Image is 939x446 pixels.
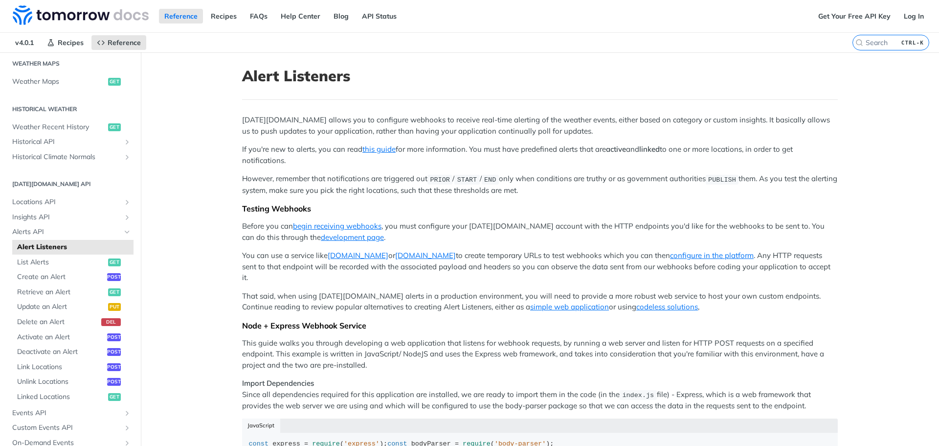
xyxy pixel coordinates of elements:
span: post [107,273,121,281]
strong: Import Dependencies [242,378,314,388]
span: PUBLISH [708,176,736,183]
span: Delete an Alert [17,317,99,327]
button: Show subpages for Events API [123,409,131,417]
a: Events APIShow subpages for Events API [7,406,134,421]
a: begin receiving webhooks [293,221,381,231]
span: Retrieve an Alert [17,287,106,297]
a: Locations APIShow subpages for Locations API [7,195,134,210]
span: Historical Climate Normals [12,152,121,162]
span: Events API [12,408,121,418]
a: API Status [357,9,402,23]
h2: Historical Weather [7,105,134,114]
span: post [107,378,121,386]
span: Custom Events API [12,423,121,433]
p: If you're new to alerts, you can read for more information. You must have predefined alerts that ... [242,144,838,166]
a: Create an Alertpost [12,270,134,284]
span: post [107,363,121,371]
a: Update an Alertput [12,300,134,314]
span: get [108,258,121,266]
a: Reference [159,9,203,23]
h1: Alert Listeners [242,67,838,85]
span: Historical API [12,137,121,147]
p: This guide walks you through developing a web application that listens for webhook requests, by r... [242,338,838,371]
span: Link Locations [17,362,105,372]
span: Unlink Locations [17,377,105,387]
a: Weather Recent Historyget [7,120,134,135]
a: Blog [328,9,354,23]
p: That said, when using [DATE][DOMAIN_NAME] alerts in a production environment, you will need to pr... [242,291,838,313]
a: Weather Mapsget [7,74,134,89]
span: post [107,333,121,341]
button: Show subpages for Locations API [123,198,131,206]
span: index.js [622,392,654,399]
a: Reference [91,35,146,50]
span: Weather Recent History [12,122,106,132]
a: Link Locationspost [12,360,134,375]
button: Show subpages for Historical Climate Normals [123,153,131,161]
h2: [DATE][DOMAIN_NAME] API [7,180,134,188]
span: del [101,318,121,326]
a: Insights APIShow subpages for Insights API [7,210,134,225]
h2: Weather Maps [7,59,134,68]
div: Node + Express Webhook Service [242,321,838,330]
span: Update an Alert [17,302,106,312]
a: [DOMAIN_NAME] [328,251,388,260]
a: Recipes [42,35,89,50]
a: Alert Listeners [12,240,134,255]
span: get [108,78,121,86]
p: Since all dependencies required for this application are installed, we are ready to import them i... [242,378,838,411]
a: Log In [898,9,929,23]
button: Show subpages for Historical API [123,138,131,146]
p: [DATE][DOMAIN_NAME] allows you to configure webhooks to receive real-time alerting of the weather... [242,115,838,137]
a: Recipes [205,9,242,23]
a: Retrieve an Alertget [12,285,134,300]
a: Get Your Free API Key [813,9,896,23]
a: Linked Locationsget [12,390,134,404]
span: post [107,348,121,356]
a: simple web application [530,302,609,311]
a: Unlink Locationspost [12,375,134,389]
span: Alerts API [12,227,121,237]
span: Recipes [58,38,84,47]
span: List Alerts [17,258,106,267]
a: FAQs [245,9,273,23]
div: Testing Webhooks [242,204,838,213]
span: Deactivate an Alert [17,347,105,357]
span: get [108,123,121,131]
span: get [108,393,121,401]
span: START [457,176,477,183]
a: this guide [362,144,396,154]
span: get [108,288,121,296]
button: Show subpages for Insights API [123,213,131,221]
svg: Search [855,39,863,47]
span: Alert Listeners [17,242,131,252]
button: Show subpages for Custom Events API [123,424,131,432]
a: Alerts APIHide subpages for Alerts API [7,225,134,239]
a: configure in the platform [670,251,754,260]
p: You can use a service like or to create temporary URLs to test webhooks which you can then . Any ... [242,250,838,283]
a: development page [321,233,384,242]
span: Linked Locations [17,392,106,402]
p: However, remember that notifications are triggered out / / only when conditions are truthy or as ... [242,173,838,196]
a: Activate an Alertpost [12,330,134,345]
strong: linked [639,144,660,154]
a: Delete an Alertdel [12,315,134,329]
span: Reference [108,38,141,47]
a: List Alertsget [12,255,134,270]
span: put [108,303,121,311]
a: [DOMAIN_NAME] [395,251,456,260]
a: Deactivate an Alertpost [12,345,134,359]
a: Custom Events APIShow subpages for Custom Events API [7,421,134,435]
img: Tomorrow.io Weather API Docs [13,5,149,25]
a: Help Center [275,9,326,23]
span: Locations API [12,197,121,207]
a: Historical APIShow subpages for Historical API [7,135,134,149]
button: Hide subpages for Alerts API [123,228,131,236]
a: codeless solutions [636,302,698,311]
span: Insights API [12,212,121,222]
span: Create an Alert [17,272,105,282]
span: v4.0.1 [10,35,39,50]
span: Activate an Alert [17,332,105,342]
span: Weather Maps [12,77,106,87]
a: Historical Climate NormalsShow subpages for Historical Climate Normals [7,150,134,164]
